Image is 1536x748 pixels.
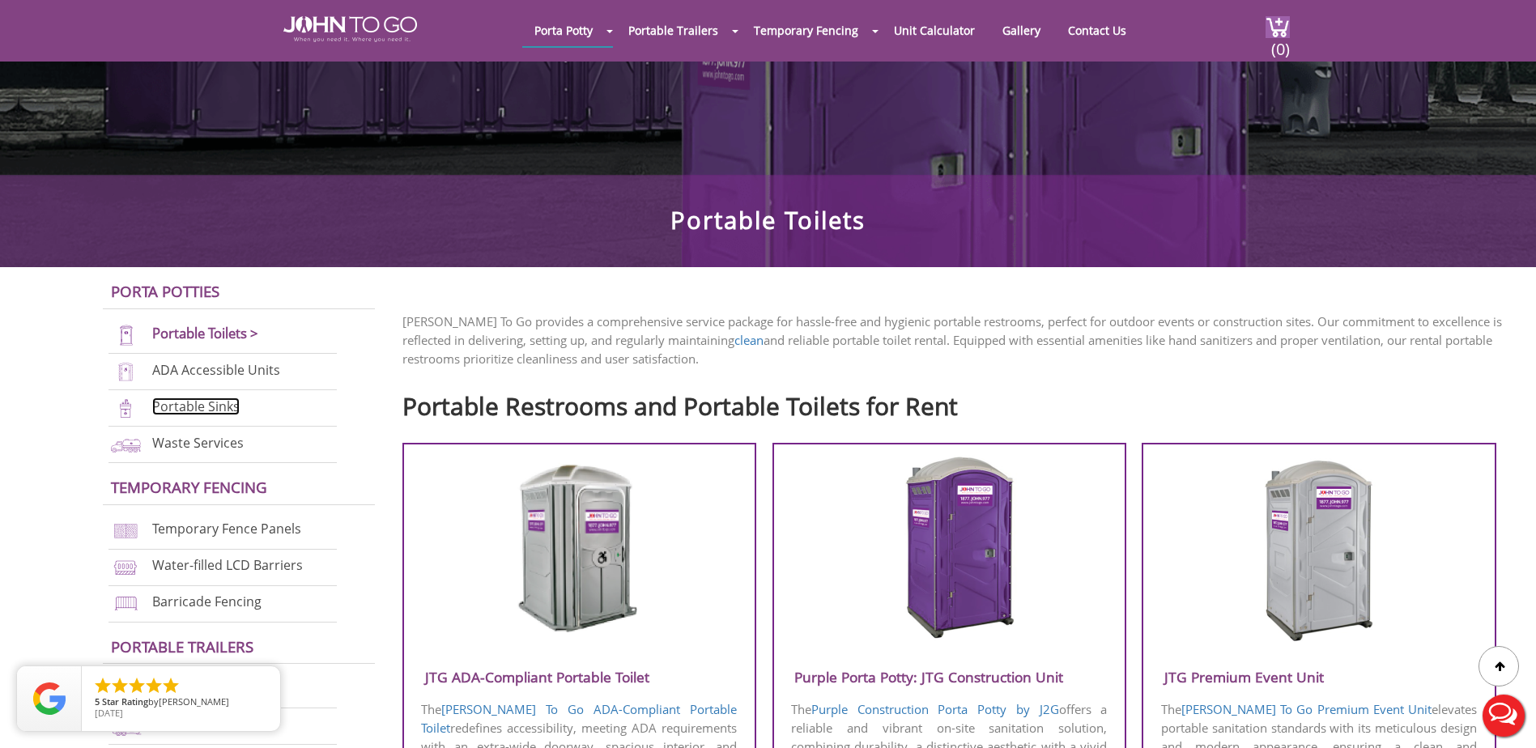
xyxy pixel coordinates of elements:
[110,676,130,695] li: 
[990,15,1053,46] a: Gallery
[734,332,764,348] a: clean
[1266,16,1290,38] img: cart a
[95,707,123,719] span: [DATE]
[108,556,143,578] img: water-filled%20barriers-new.png
[1241,455,1396,641] img: JTG-Premium-Event-Unit.png
[522,15,605,46] a: Porta Potty
[152,556,303,574] a: Water-filled LCD Barriers
[152,397,240,415] a: Portable Sinks
[774,664,1125,691] h3: Purple Porta Potty: JTG Construction Unit
[742,15,870,46] a: Temporary Fencing
[402,385,1512,419] h2: Portable Restrooms and Portable Toilets for Rent
[108,361,143,383] img: ADA-units-new.png
[1143,664,1494,691] h3: JTG Premium Event Unit
[95,697,267,708] span: by
[108,434,143,456] img: waste-services-new.png
[111,477,267,497] a: Temporary Fencing
[1471,683,1536,748] button: Live Chat
[152,434,244,452] a: Waste Services
[127,676,147,695] li: 
[102,695,148,708] span: Star Rating
[111,636,253,657] a: Portable trailers
[1056,15,1138,46] a: Contact Us
[283,16,417,42] img: JOHN to go
[108,397,143,419] img: portable-sinks-new.png
[1181,701,1432,717] a: [PERSON_NAME] To Go Premium Event Unit
[882,15,987,46] a: Unit Calculator
[159,695,229,708] span: [PERSON_NAME]
[152,716,247,733] a: Shower Trailers
[33,682,66,715] img: Review Rating
[811,701,1058,717] a: Purple Construction Porta Potty by J2G
[872,455,1027,641] img: Purple-Porta-Potty-J2G-Construction-Unit.png
[402,312,1512,368] p: [PERSON_NAME] To Go provides a comprehensive service package for hassle-free and hygienic portabl...
[144,676,164,695] li: 
[152,593,262,610] a: Barricade Fencing
[152,361,280,379] a: ADA Accessible Units
[108,520,143,542] img: chan-link-fencing-new.png
[95,695,100,708] span: 5
[421,701,737,736] a: [PERSON_NAME] To Go ADA-Compliant Portable Toilet
[161,676,181,695] li: 
[152,521,301,538] a: Temporary Fence Panels
[502,455,657,641] img: JTG-ADA-Compliant-Portable-Toilet.png
[152,324,258,342] a: Portable Toilets >
[1270,25,1290,60] span: (0)
[93,676,113,695] li: 
[108,325,143,346] img: portable-toilets-new.png
[111,281,219,301] a: Porta Potties
[404,664,755,691] h3: JTG ADA-Compliant Portable Toilet
[108,593,143,614] img: barricade-fencing-icon-new.png
[616,15,730,46] a: Portable Trailers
